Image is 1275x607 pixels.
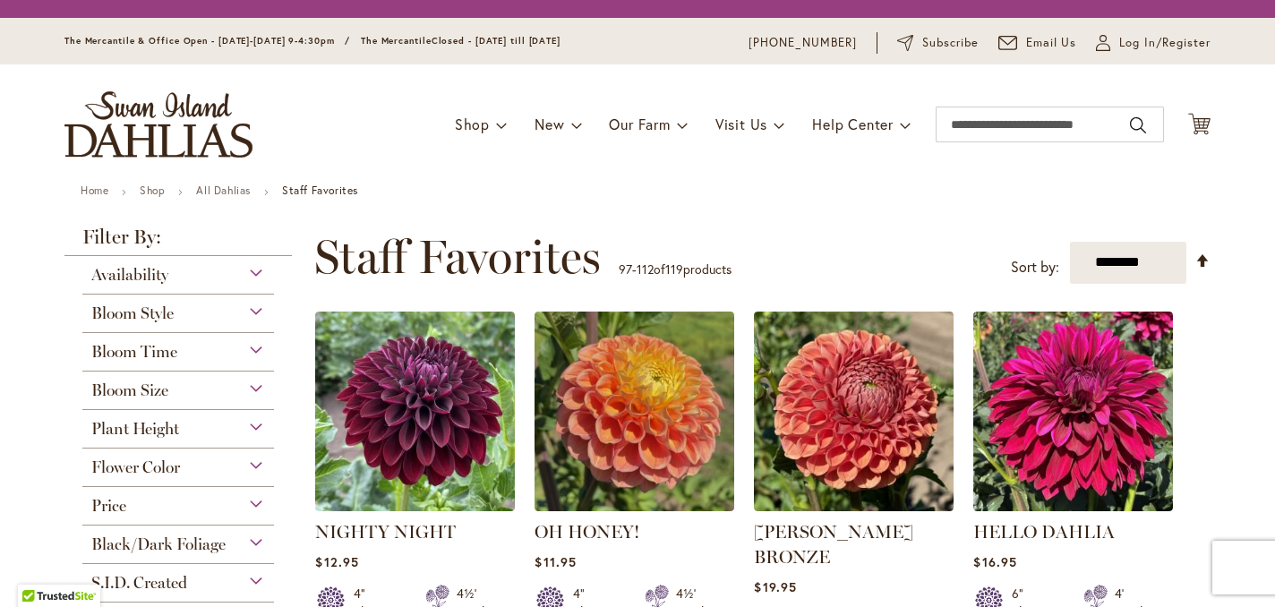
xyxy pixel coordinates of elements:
span: Flower Color [91,457,180,477]
a: store logo [64,91,252,158]
a: Hello Dahlia [973,498,1173,515]
a: Log In/Register [1096,34,1211,52]
span: The Mercantile & Office Open - [DATE]-[DATE] 9-4:30pm / The Mercantile [64,35,432,47]
span: Subscribe [922,34,979,52]
a: [PHONE_NUMBER] [749,34,857,52]
span: Help Center [812,115,894,133]
span: Shop [455,115,490,133]
span: S.I.D. Created [91,573,187,593]
span: 119 [665,261,683,278]
a: Email Us [998,34,1077,52]
a: Oh Honey! [535,498,734,515]
label: Sort by: [1011,251,1059,284]
span: Bloom Size [91,380,168,400]
span: Log In/Register [1119,34,1211,52]
img: Oh Honey! [535,312,734,511]
a: Home [81,184,108,197]
span: Black/Dark Foliage [91,534,226,554]
a: CORNEL BRONZE [754,498,954,515]
img: CORNEL BRONZE [754,312,954,511]
a: OH HONEY! [535,521,639,543]
span: $12.95 [315,553,358,570]
span: Price [91,496,126,516]
span: Visit Us [715,115,767,133]
a: Shop [140,184,165,197]
a: [PERSON_NAME] BRONZE [754,521,913,568]
a: NIGHTY NIGHT [315,521,456,543]
strong: Staff Favorites [282,184,358,197]
strong: Filter By: [64,227,292,256]
span: $11.95 [535,553,576,570]
span: $19.95 [754,578,796,595]
img: Hello Dahlia [973,312,1173,511]
a: HELLO DAHLIA [973,521,1115,543]
span: Our Farm [609,115,670,133]
span: Email Us [1026,34,1077,52]
p: - of products [619,255,732,284]
span: Staff Favorites [314,230,601,284]
a: Subscribe [897,34,979,52]
img: Nighty Night [315,312,515,511]
span: Plant Height [91,419,179,439]
span: Closed - [DATE] till [DATE] [432,35,560,47]
a: All Dahlias [196,184,251,197]
span: 97 [619,261,632,278]
button: Search [1130,111,1146,140]
span: $16.95 [973,553,1016,570]
span: New [535,115,564,133]
span: Availability [91,265,168,285]
span: 112 [637,261,654,278]
span: Bloom Style [91,303,174,323]
span: Bloom Time [91,342,177,362]
a: Nighty Night [315,498,515,515]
